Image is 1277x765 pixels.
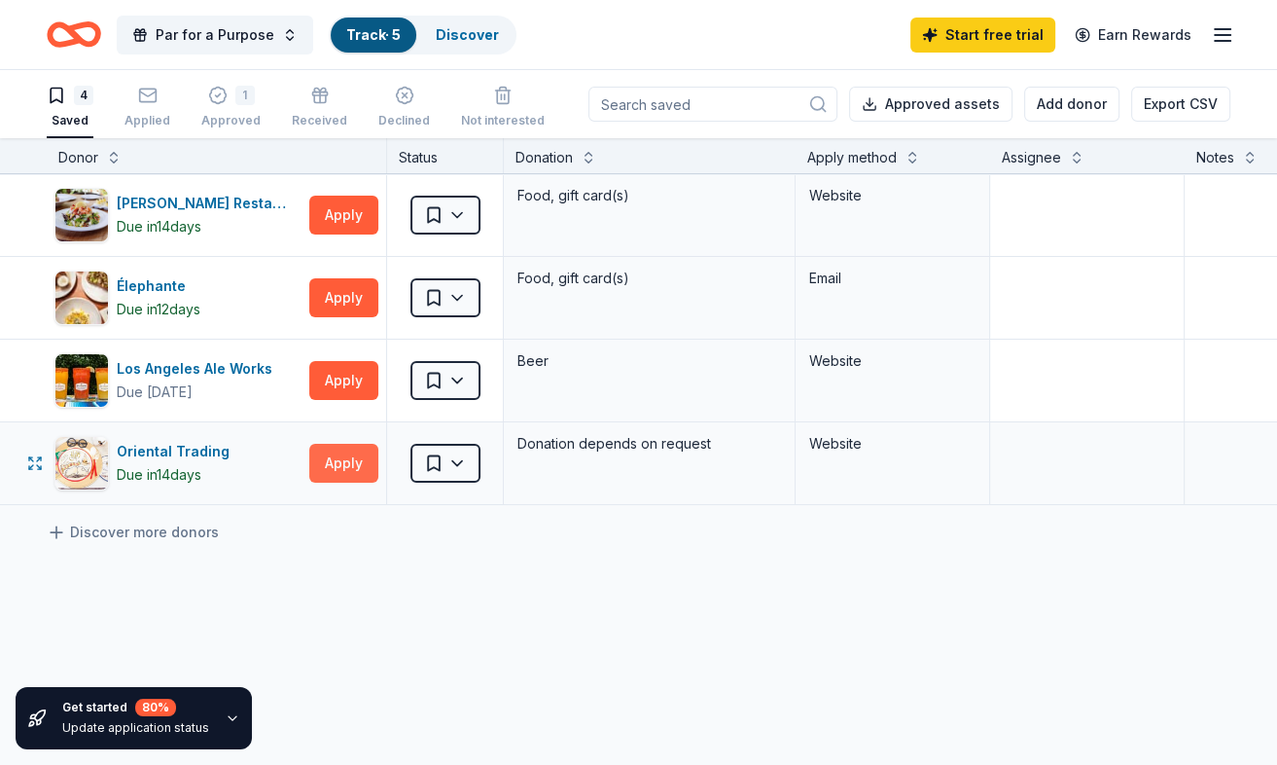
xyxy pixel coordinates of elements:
[1196,146,1234,169] div: Notes
[1063,18,1203,53] a: Earn Rewards
[117,440,237,463] div: Oriental Trading
[515,182,783,209] div: Food, gift card(s)
[849,87,1012,122] button: Approved assets
[55,354,108,407] img: Image for Los Angeles Ale Works
[309,361,378,400] button: Apply
[910,18,1055,53] a: Start free trial
[292,113,347,128] div: Received
[515,347,783,375] div: Beer
[807,146,897,169] div: Apply method
[117,274,200,298] div: Élephante
[809,432,975,455] div: Website
[436,26,499,43] a: Discover
[55,189,108,241] img: Image for Cameron Mitchell Restaurants
[117,381,193,404] div: Due [DATE]
[201,78,261,138] button: 1Approved
[461,78,545,138] button: Not interested
[309,444,378,483] button: Apply
[58,146,98,169] div: Donor
[117,298,200,321] div: Due in 12 days
[117,215,201,238] div: Due in 14 days
[515,146,573,169] div: Donation
[156,23,274,47] span: Par for a Purpose
[124,113,170,128] div: Applied
[55,272,108,324] img: Image for Élephante
[378,78,430,138] button: Declined
[809,349,975,373] div: Website
[117,357,280,381] div: Los Angeles Ale Works
[387,138,504,173] div: Status
[1002,146,1061,169] div: Assignee
[135,699,176,716] div: 80 %
[809,184,975,207] div: Website
[588,87,837,122] input: Search saved
[292,78,347,138] button: Received
[515,430,783,457] div: Donation depends on request
[329,16,516,55] button: Track· 5Discover
[54,271,302,325] button: Image for ÉlephanteÉlephanteDue in12days
[346,26,401,43] a: Track· 5
[515,265,783,292] div: Food, gift card(s)
[461,113,545,128] div: Not interested
[378,113,430,128] div: Declined
[1024,87,1119,122] button: Add donor
[1131,87,1230,122] button: Export CSV
[62,699,209,716] div: Get started
[47,113,93,128] div: Saved
[124,78,170,138] button: Applied
[47,521,219,544] a: Discover more donors
[309,196,378,235] button: Apply
[55,437,108,490] img: Image for Oriental Trading
[47,12,101,57] a: Home
[54,188,302,242] button: Image for Cameron Mitchell Restaurants[PERSON_NAME] RestaurantsDue in14days
[47,78,93,138] button: 4Saved
[117,16,313,55] button: Par for a Purpose
[74,86,93,105] div: 4
[309,278,378,317] button: Apply
[809,267,975,290] div: Email
[54,436,302,491] button: Image for Oriental TradingOriental TradingDue in14days
[117,463,201,487] div: Due in 14 days
[235,86,255,105] div: 1
[54,353,302,408] button: Image for Los Angeles Ale WorksLos Angeles Ale WorksDue [DATE]
[62,720,209,736] div: Update application status
[117,192,302,215] div: [PERSON_NAME] Restaurants
[201,113,261,128] div: Approved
